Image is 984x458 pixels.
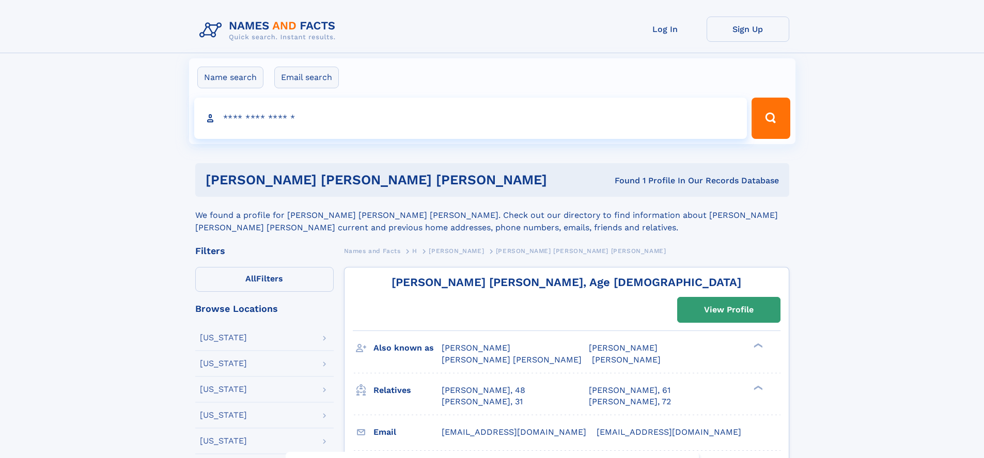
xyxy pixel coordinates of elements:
div: We found a profile for [PERSON_NAME] [PERSON_NAME] [PERSON_NAME]. Check out our directory to find... [195,197,789,234]
label: Name search [197,67,263,88]
input: search input [194,98,747,139]
span: [PERSON_NAME] [589,343,658,353]
h1: [PERSON_NAME] [PERSON_NAME] [PERSON_NAME] [206,173,581,186]
span: [PERSON_NAME] [442,343,510,353]
h3: Relatives [373,382,442,399]
a: [PERSON_NAME], 61 [589,385,670,396]
div: [US_STATE] [200,385,247,393]
div: [US_STATE] [200,359,247,368]
span: All [245,274,256,283]
a: [PERSON_NAME], 48 [442,385,525,396]
span: [PERSON_NAME] [429,247,484,255]
label: Filters [195,267,334,292]
a: [PERSON_NAME] [429,244,484,257]
div: Found 1 Profile In Our Records Database [581,175,779,186]
span: [PERSON_NAME] [592,355,661,365]
div: Browse Locations [195,304,334,313]
a: [PERSON_NAME] [PERSON_NAME], Age [DEMOGRAPHIC_DATA] [392,276,741,289]
div: ❯ [751,384,763,391]
span: [EMAIL_ADDRESS][DOMAIN_NAME] [597,427,741,437]
div: ❯ [751,342,763,349]
a: Names and Facts [344,244,401,257]
h3: Email [373,423,442,441]
a: [PERSON_NAME], 72 [589,396,671,407]
div: [US_STATE] [200,411,247,419]
a: Sign Up [707,17,789,42]
img: Logo Names and Facts [195,17,344,44]
a: Log In [624,17,707,42]
span: [EMAIL_ADDRESS][DOMAIN_NAME] [442,427,586,437]
div: [US_STATE] [200,334,247,342]
button: Search Button [752,98,790,139]
h3: Also known as [373,339,442,357]
label: Email search [274,67,339,88]
a: View Profile [678,297,780,322]
a: [PERSON_NAME], 31 [442,396,523,407]
span: H [412,247,417,255]
span: [PERSON_NAME] [PERSON_NAME] [442,355,582,365]
div: Filters [195,246,334,256]
div: [US_STATE] [200,437,247,445]
div: View Profile [704,298,754,322]
span: [PERSON_NAME] [PERSON_NAME] [PERSON_NAME] [496,247,666,255]
a: H [412,244,417,257]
